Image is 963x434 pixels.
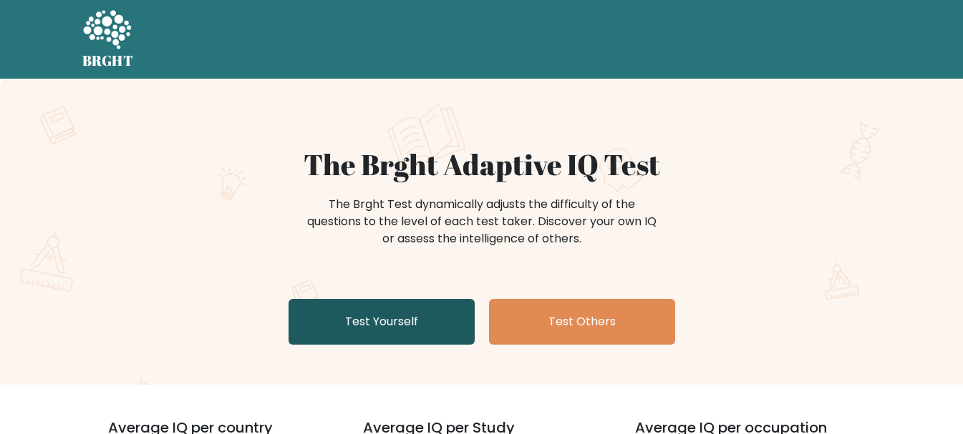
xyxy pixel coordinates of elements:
a: Test Yourself [289,299,475,345]
a: Test Others [489,299,675,345]
h1: The Brght Adaptive IQ Test [132,147,831,182]
a: BRGHT [82,6,134,73]
h5: BRGHT [82,52,134,69]
div: The Brght Test dynamically adjusts the difficulty of the questions to the level of each test take... [303,196,661,247]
